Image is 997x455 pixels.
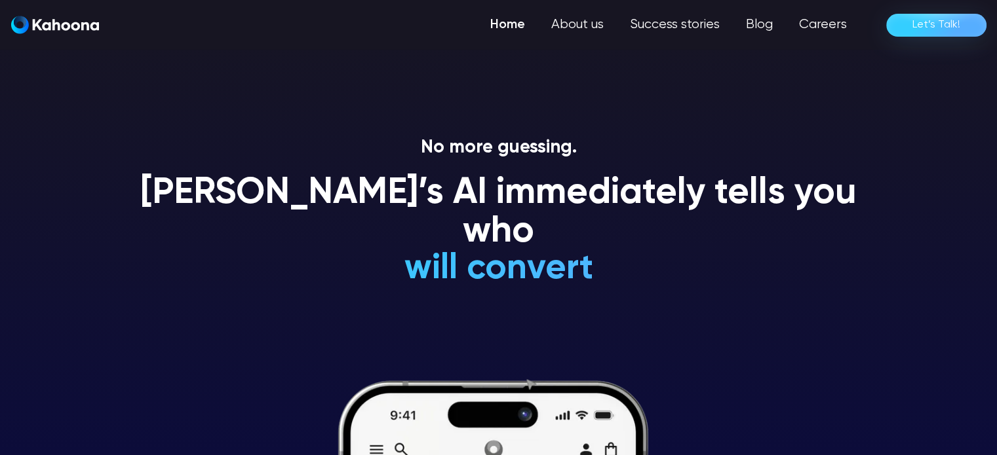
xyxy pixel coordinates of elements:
h1: will convert [305,237,692,276]
a: Let’s Talk! [886,14,987,37]
a: Careers [786,12,860,38]
a: Success stories [617,12,733,38]
img: Kahoona logo white [11,16,99,34]
a: home [11,16,99,35]
a: Blog [733,12,786,38]
a: About us [538,12,617,38]
div: Let’s Talk! [912,14,960,35]
p: No more guessing. [125,137,872,159]
a: Home [477,12,538,38]
h1: [PERSON_NAME]’s AI immediately tells you who [125,174,872,252]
